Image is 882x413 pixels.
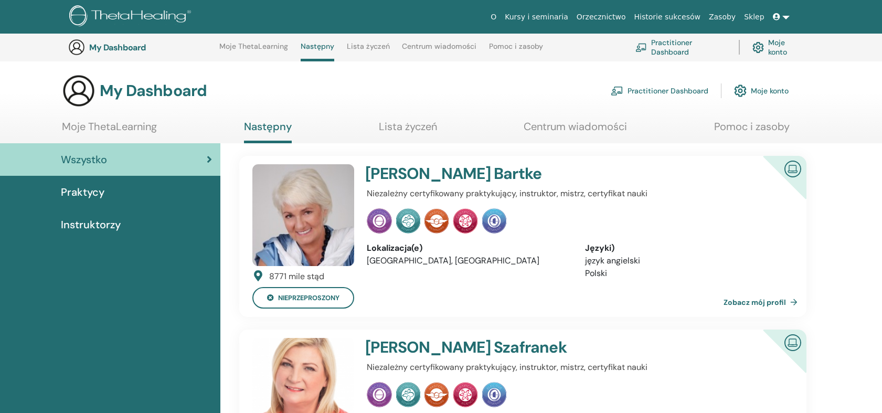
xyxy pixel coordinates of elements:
[734,79,789,102] a: Moje konto
[780,156,805,180] img: Certyfikowany instruktor online
[379,120,437,141] a: Lista życzeń
[746,330,806,390] div: Certyfikowany instruktor online
[724,292,802,313] a: Zobacz mój profil
[62,120,157,141] a: Moje ThetaLearning
[780,330,805,354] img: Certyfikowany instruktor online
[524,120,627,141] a: Centrum wiadomości
[61,184,104,200] span: Praktycy
[585,255,787,267] li: język angielski
[752,36,803,59] a: Moje konto
[572,7,630,27] a: Orzecznictwo
[611,86,623,96] img: chalkboard-teacher.svg
[635,36,726,59] a: Practitioner Dashboard
[244,120,292,143] a: Następny
[402,42,476,59] a: Centrum wiadomości
[219,42,288,59] a: Moje ThetaLearning
[501,7,572,27] a: Kursy i seminaria
[347,42,390,59] a: Lista życzeń
[89,43,194,52] h3: My Dashboard
[734,82,747,100] img: cog.svg
[752,39,764,56] img: cog.svg
[486,7,501,27] a: O
[367,361,787,374] p: Niezależny certyfikowany praktykujący, instruktor, mistrz, certyfikat nauki
[367,187,787,200] p: Niezależny certyfikowany praktykujący, instruktor, mistrz, certyfikat nauki
[252,164,354,266] img: default.jpg
[630,7,705,27] a: Historie sukcesów
[62,74,95,108] img: generic-user-icon.jpg
[301,42,334,61] a: Następny
[635,43,647,52] img: chalkboard-teacher.svg
[252,287,354,309] button: Nieprzeproszony
[100,81,207,100] h3: My Dashboard
[365,164,716,183] h4: [PERSON_NAME] Bartke
[585,242,787,255] div: Języki)
[68,39,85,56] img: generic-user-icon.jpg
[367,255,569,267] li: [GEOGRAPHIC_DATA], [GEOGRAPHIC_DATA]
[714,120,790,141] a: Pomoc i zasoby
[365,338,716,357] h4: [PERSON_NAME] Szafranek
[611,79,708,102] a: Practitioner Dashboard
[746,156,806,216] div: Certyfikowany instruktor online
[69,5,195,29] img: logo.png
[585,267,787,280] li: Polski
[489,42,543,59] a: Pomoc i zasoby
[61,152,107,167] span: Wszystko
[269,270,324,283] div: 8771 mile stąd
[705,7,740,27] a: Zasoby
[367,242,569,255] div: Lokalizacja(e)
[740,7,768,27] a: Sklep
[61,217,121,232] span: Instruktorzy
